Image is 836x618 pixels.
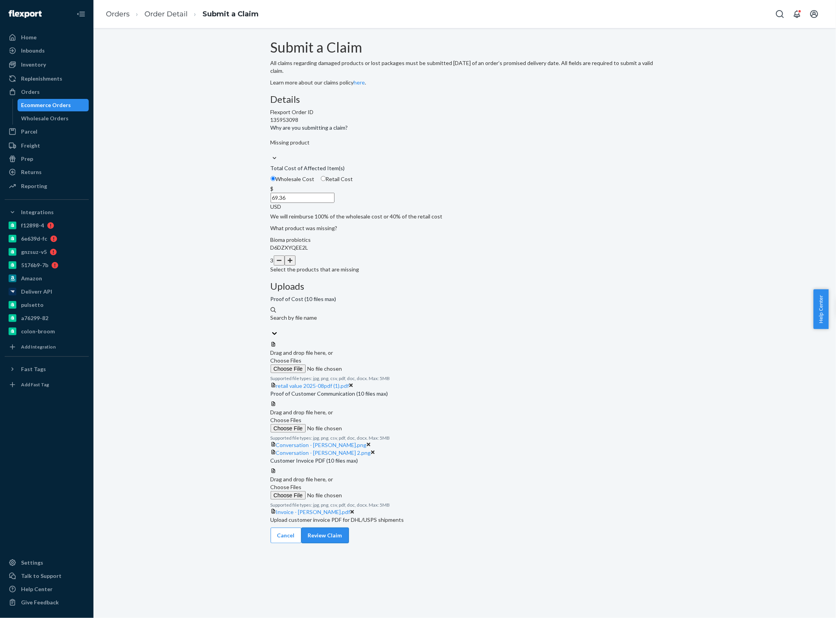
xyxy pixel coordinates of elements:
[18,99,89,111] a: Ecommerce Orders
[271,295,336,306] span: Proof of Cost (10 files max)
[21,559,43,567] div: Settings
[271,408,659,416] div: Drag and drop file here, or
[5,556,89,569] a: Settings
[21,208,54,216] div: Integrations
[21,182,47,190] div: Reporting
[21,61,46,69] div: Inventory
[21,128,37,136] div: Parcel
[21,248,47,256] div: gnzsuz-v5
[354,79,365,86] a: here
[271,244,659,252] p: D6DZXYQEE2L
[271,193,334,203] input: $USD
[271,164,345,175] span: Total Cost of Affected Item(s)
[271,435,659,441] p: Supported file types: jpg, png, csv, pdf, doc, docx. Max: 5MB
[276,442,367,448] span: Conversation - [PERSON_NAME].png
[5,139,89,152] a: Freight
[202,10,259,18] a: Submit a Claim
[271,236,311,243] span: Bioma probiotics
[271,124,348,132] p: Why are you submitting a claim?
[5,166,89,178] a: Returns
[271,281,659,291] h3: Uploads
[5,232,89,245] a: 6e639d-fc
[5,325,89,338] a: colon-broom
[5,31,89,44] a: Home
[5,58,89,71] a: Inventory
[276,382,349,389] span: retail value 2025-08pdf (1).pdf
[271,390,388,401] span: Proof of Customer Communication (10 files max)
[5,206,89,218] button: Integrations
[271,457,358,468] span: Customer Invoice PDF (10 files max)
[321,176,326,181] input: Retail Cost
[271,266,659,273] p: Select the products that are missing
[5,86,89,98] a: Orders
[5,341,89,353] a: Add Integration
[271,349,659,357] div: Drag and drop file here, or
[21,88,40,96] div: Orders
[301,528,349,543] button: Review Claim
[5,285,89,298] a: Deliverr API
[21,314,48,322] div: a76299-82
[21,47,45,55] div: Inbounds
[271,185,659,193] div: $
[5,153,89,165] a: Prep
[271,322,271,329] input: Search by file name
[21,585,53,593] div: Help Center
[9,10,42,18] img: Flexport logo
[5,379,89,391] a: Add Fast Tag
[21,599,59,606] div: Give Feedback
[5,219,89,232] a: f12898-4
[5,72,89,85] a: Replenishments
[271,176,276,181] input: Wholesale Cost
[5,125,89,138] a: Parcel
[271,203,659,211] div: USD
[271,116,659,124] div: 135953098
[271,255,659,266] div: 3
[813,289,829,329] button: Help Center
[271,375,659,382] p: Supported file types: jpg, png, csv, pdf, doc, docx. Max: 5MB
[5,44,89,57] a: Inbounds
[271,224,659,232] p: What product was missing?
[5,312,89,324] a: a76299-82
[772,6,788,22] button: Open Search Box
[21,343,56,350] div: Add Integration
[271,40,659,55] h1: Submit a Claim
[21,275,42,282] div: Amazon
[276,449,371,456] a: Conversation - [PERSON_NAME] 2.png
[5,299,89,311] a: pulsetto
[276,176,315,182] span: Wholesale Cost
[21,222,44,229] div: f12898-4
[100,3,265,26] ol: breadcrumbs
[271,502,659,508] p: Supported file types: jpg, png, csv, pdf, doc, docx. Max: 5MB
[271,475,659,483] div: Drag and drop file here, or
[806,6,822,22] button: Open account menu
[21,142,40,150] div: Freight
[271,516,659,524] p: Upload customer invoice PDF for DHL/USPS shipments
[271,424,377,433] input: Choose Files
[271,314,659,322] div: Search by file name
[271,484,302,490] span: Choose Files
[271,364,377,373] input: Choose Files
[21,327,55,335] div: colon-broom
[21,301,44,309] div: pulsetto
[5,363,89,375] button: Fast Tags
[5,259,89,271] a: 5176b9-7b
[21,114,69,122] div: Wholesale Orders
[789,6,805,22] button: Open notifications
[271,146,271,154] input: Why are you submitting a claim?Missing product
[106,10,130,18] a: Orders
[5,596,89,609] button: Give Feedback
[271,94,659,104] h3: Details
[21,101,71,109] div: Ecommerce Orders
[21,572,62,580] div: Talk to Support
[271,357,302,364] span: Choose Files
[21,288,52,296] div: Deliverr API
[276,509,350,515] a: Invoice - [PERSON_NAME].pdf
[21,365,46,373] div: Fast Tags
[271,417,302,423] span: Choose Files
[5,583,89,595] a: Help Center
[5,180,89,192] a: Reporting
[271,59,659,75] p: All claims regarding damaged products or lost packages must be submitted [DATE] of an order’s pro...
[271,491,377,500] input: Choose Files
